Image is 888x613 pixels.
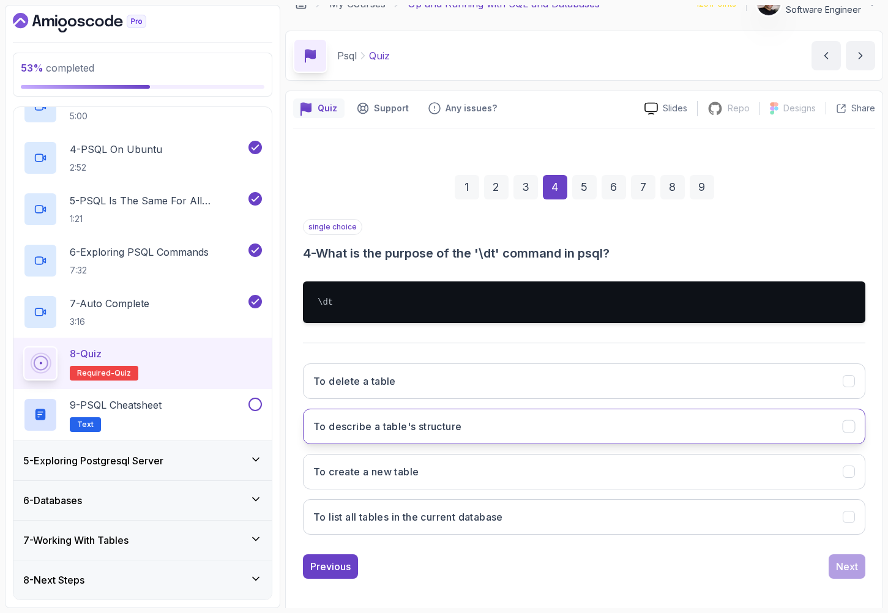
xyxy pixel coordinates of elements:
[313,374,396,388] h3: To delete a table
[318,102,337,114] p: Quiz
[13,13,174,32] a: Dashboard
[337,48,357,63] p: Psql
[77,420,94,429] span: Text
[70,142,162,157] p: 4 - PSQL On Ubuntu
[70,346,102,361] p: 8 - Quiz
[484,175,509,199] div: 2
[303,409,865,444] button: To describe a table's structure
[70,316,149,328] p: 3:16
[303,363,865,399] button: To delete a table
[635,102,697,115] a: Slides
[114,368,131,378] span: quiz
[70,213,246,225] p: 1:21
[23,453,163,468] h3: 5 - Exploring Postgresql Server
[663,102,687,114] p: Slides
[786,4,861,16] p: Software Engineer
[836,559,858,574] div: Next
[826,102,875,114] button: Share
[21,62,94,74] span: completed
[293,98,345,118] button: quiz button
[303,219,362,235] p: single choice
[374,102,409,114] p: Support
[23,346,262,381] button: 8-QuizRequired-quiz
[23,192,262,226] button: 5-PSQL Is The Same For All Operating Systems1:21
[446,102,497,114] p: Any issues?
[13,521,272,560] button: 7-Working With Tables
[70,264,209,277] p: 7:32
[846,41,875,70] button: next content
[455,175,479,199] div: 1
[812,41,841,70] button: previous content
[23,493,82,508] h3: 6 - Databases
[421,98,504,118] button: Feedback button
[21,62,43,74] span: 53 %
[303,245,865,262] h3: 4 - What is the purpose of the '\dt' command in psql?
[23,573,84,587] h3: 8 - Next Steps
[70,245,209,259] p: 6 - Exploring PSQL Commands
[70,398,162,412] p: 9 - PSQL Cheatsheet
[829,554,865,579] button: Next
[313,510,503,524] h3: To list all tables in the current database
[783,102,816,114] p: Designs
[23,295,262,329] button: 7-Auto Complete3:16
[70,193,246,208] p: 5 - PSQL Is The Same For All Operating Systems
[513,175,538,199] div: 3
[313,464,419,479] h3: To create a new table
[70,296,149,311] p: 7 - Auto Complete
[303,499,865,535] button: To list all tables in the current database
[602,175,626,199] div: 6
[349,98,416,118] button: Support button
[13,560,272,600] button: 8-Next Steps
[660,175,685,199] div: 8
[70,110,168,122] p: 5:00
[23,243,262,278] button: 6-Exploring PSQL Commands7:32
[13,441,272,480] button: 5-Exploring Postgresql Server
[303,454,865,489] button: To create a new table
[77,368,114,378] span: Required-
[690,175,714,199] div: 9
[728,102,750,114] p: Repo
[23,141,262,175] button: 4-PSQL On Ubuntu2:52
[851,102,875,114] p: Share
[310,559,351,574] div: Previous
[70,162,162,174] p: 2:52
[572,175,597,199] div: 5
[23,533,129,548] h3: 7 - Working With Tables
[23,398,262,432] button: 9-PSQL CheatsheetText
[303,554,358,579] button: Previous
[303,281,865,323] pre: \dt
[631,175,655,199] div: 7
[543,175,567,199] div: 4
[13,481,272,520] button: 6-Databases
[313,419,461,434] h3: To describe a table's structure
[369,48,390,63] p: Quiz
